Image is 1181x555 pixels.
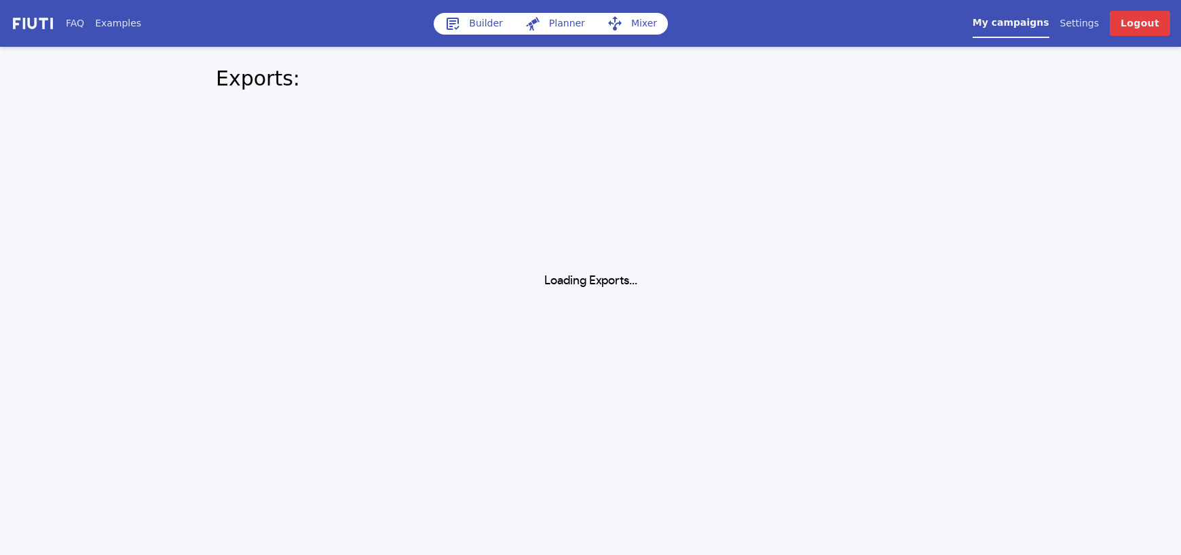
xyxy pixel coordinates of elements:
a: Logout [1110,11,1170,36]
a: Mixer [596,13,668,35]
a: Builder [434,13,514,35]
a: Settings [1060,16,1099,31]
a: Examples [95,16,141,31]
a: My campaigns [973,16,1049,38]
a: FAQ [66,16,84,31]
img: f731f27.png [11,16,55,31]
div: Exports: [200,47,981,110]
a: Planner [514,13,596,35]
h1: Loading Exports... [200,273,981,290]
